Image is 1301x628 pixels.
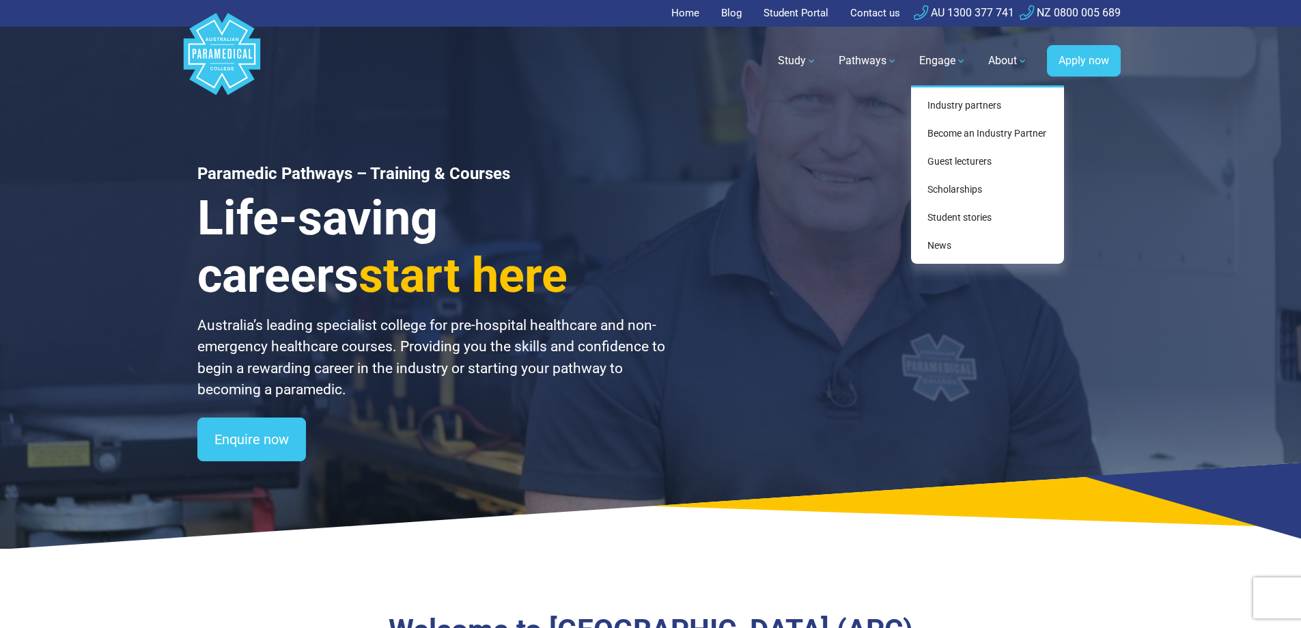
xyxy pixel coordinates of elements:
[830,42,906,80] a: Pathways
[917,93,1059,118] a: Industry partners
[359,247,568,303] span: start here
[917,149,1059,174] a: Guest lecturers
[197,315,667,401] p: Australia’s leading specialist college for pre-hospital healthcare and non-emergency healthcare c...
[911,42,975,80] a: Engage
[917,121,1059,146] a: Become an Industry Partner
[914,6,1014,19] a: AU 1300 377 741
[197,418,306,461] a: Enquire now
[1047,45,1121,77] a: Apply now
[181,27,263,96] a: Australian Paramedical College
[911,85,1064,264] div: Engage
[197,164,667,184] h1: Paramedic Pathways – Training & Courses
[197,189,667,304] h3: Life-saving careers
[1020,6,1121,19] a: NZ 0800 005 689
[770,42,825,80] a: Study
[917,177,1059,202] a: Scholarships
[917,205,1059,230] a: Student stories
[917,233,1059,258] a: News
[980,42,1036,80] a: About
